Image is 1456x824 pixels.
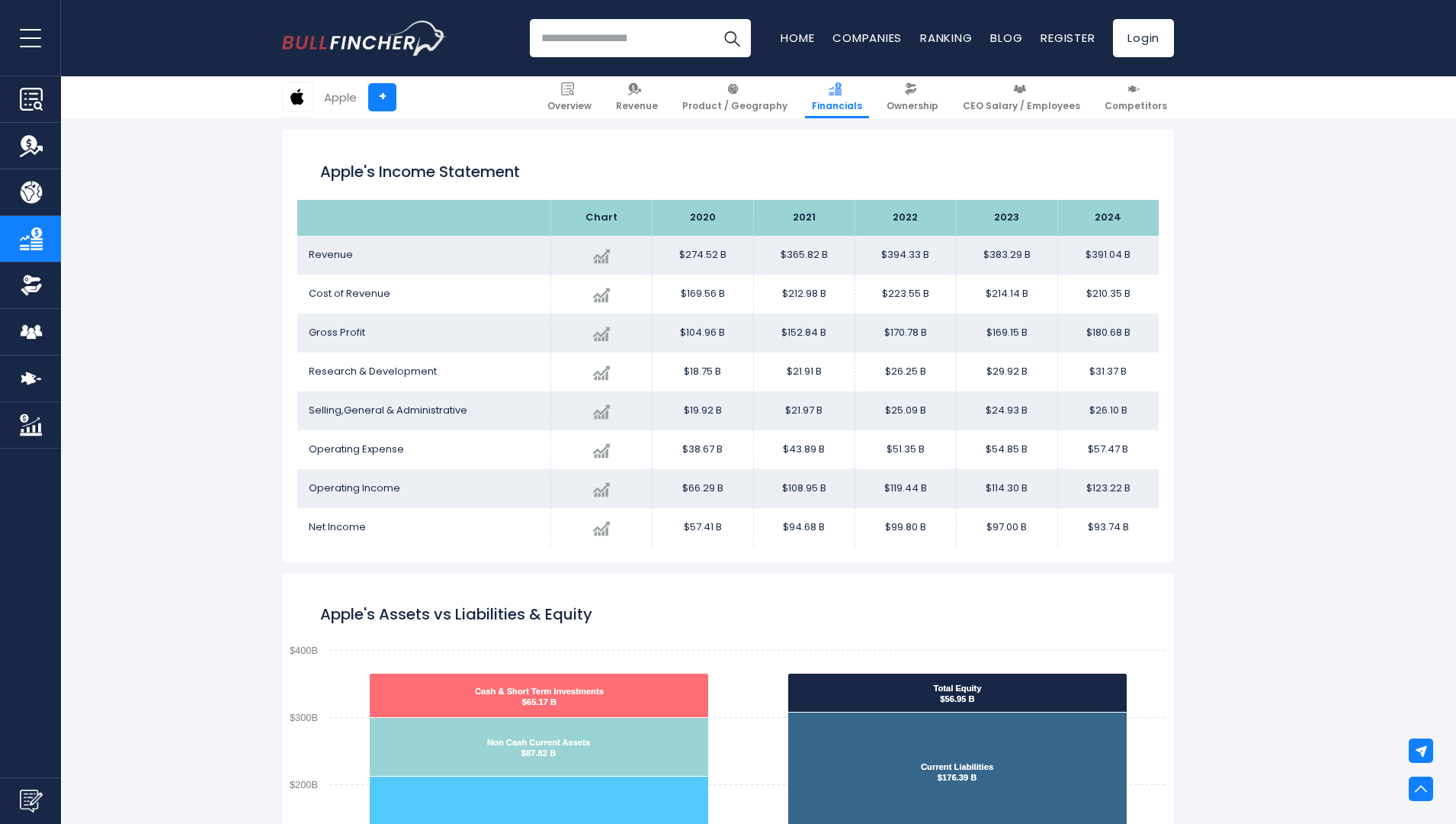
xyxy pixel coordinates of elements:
[309,325,365,340] span: Gross Profit
[1057,469,1159,508] td: $123.22 B
[956,76,1087,118] a: CEO Salary / Employees
[309,286,390,301] span: Cost of Revenue
[1057,352,1159,391] td: $31.37 B
[1105,100,1167,112] span: Competitors
[933,684,982,703] text: Total Equity $56.95 B
[309,364,437,378] span: Research & Development
[1057,391,1159,430] td: $26.10 B
[290,645,318,656] text: $400B
[753,508,855,547] td: $94.68 B
[753,236,855,275] td: $365.82 B
[675,76,794,118] a: Product / Geography
[753,314,855,352] td: $152.84 B
[652,391,753,430] td: $19.92 B
[609,76,665,118] a: Revenue
[832,30,902,46] a: Companies
[320,604,592,625] tspan: Apple's Assets vs Liabilities & Equity
[956,469,1057,508] td: $114.30 B
[1041,30,1095,46] a: Register
[282,21,446,56] a: Go to homepage
[963,100,1080,112] span: CEO Salary / Employees
[652,508,753,547] td: $57.41 B
[1057,314,1159,352] td: $180.68 B
[309,442,404,456] span: Operating Expense
[540,76,598,118] a: Overview
[652,275,753,314] td: $169.56 B
[956,508,1057,547] td: $97.00 B
[956,314,1057,352] td: $169.15 B
[921,762,993,782] text: Current Liabilities $176.39 B
[990,30,1022,46] a: Blog
[652,469,753,508] td: $66.29 B
[956,275,1057,314] td: $214.14 B
[855,275,956,314] td: $223.55 B
[956,352,1057,391] td: $29.92 B
[713,19,751,57] button: Search
[855,236,956,275] td: $394.33 B
[283,82,312,111] img: AAPL logo
[855,391,956,430] td: $25.09 B
[855,508,956,547] td: $99.80 B
[475,687,604,707] text: Cash & Short Term Investments $65.17 B
[1057,200,1159,236] th: 2024
[855,200,956,236] th: 2022
[1057,275,1159,314] td: $210.35 B
[805,76,869,118] a: Financials
[652,236,753,275] td: $274.52 B
[1113,19,1174,57] a: Login
[320,160,1136,183] h1: Apple's Income Statement
[956,236,1057,275] td: $383.29 B
[855,430,956,469] td: $51.35 B
[781,30,814,46] a: Home
[309,520,366,534] span: Net Income
[920,30,972,46] a: Ranking
[20,274,43,297] img: Ownership
[324,89,357,106] div: Apple
[956,391,1057,430] td: $24.93 B
[956,430,1057,469] td: $54.85 B
[753,275,855,314] td: $212.98 B
[855,352,956,391] td: $26.25 B
[887,100,938,112] span: Ownership
[682,100,787,112] span: Product / Geography
[309,481,400,495] span: Operating Income
[368,83,396,111] a: +
[290,712,318,723] text: $300B
[753,469,855,508] td: $108.95 B
[487,738,590,758] text: Non Cash Current Assets $87.82 B
[550,200,652,236] th: Chart
[753,391,855,430] td: $21.97 B
[880,76,945,118] a: Ownership
[855,314,956,352] td: $170.78 B
[652,314,753,352] td: $104.96 B
[309,403,467,417] span: Selling,General & Administrative
[652,430,753,469] td: $38.67 B
[290,779,318,790] text: $200B
[1057,430,1159,469] td: $57.47 B
[812,100,862,112] span: Financials
[652,200,753,236] th: 2020
[855,469,956,508] td: $119.44 B
[753,200,855,236] th: 2021
[282,21,447,56] img: Bullfincher logo
[652,352,753,391] td: $18.75 B
[1057,508,1159,547] td: $93.74 B
[1057,236,1159,275] td: $391.04 B
[753,352,855,391] td: $21.91 B
[753,430,855,469] td: $43.89 B
[309,247,353,262] span: Revenue
[547,100,592,112] span: Overview
[616,100,658,112] span: Revenue
[1098,76,1174,118] a: Competitors
[956,200,1057,236] th: 2023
